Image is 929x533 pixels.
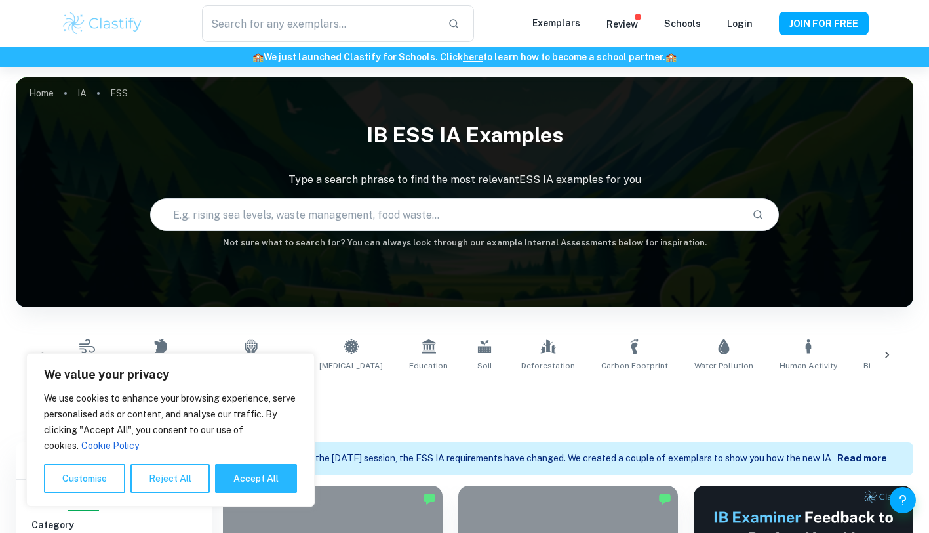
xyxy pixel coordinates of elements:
[16,442,212,479] h6: Filter exemplars
[256,452,837,466] p: Starting from the [DATE] session, the ESS IA requirements have changed. We created a couple of ex...
[61,11,144,37] img: Clastify logo
[252,52,264,62] span: 🏫
[16,172,913,188] p: Type a search phrase to find the most relevant ESS IA examples for you
[44,464,125,493] button: Customise
[694,360,753,372] span: Water Pollution
[26,353,315,507] div: We value your privacy
[532,16,580,30] p: Exemplars
[863,360,909,372] span: Biodiversity
[601,360,668,372] span: Carbon Footprint
[110,86,128,100] p: ESS
[16,236,913,249] h6: Not sure what to search for? You can always look through our example Internal Assessments below f...
[202,5,437,42] input: Search for any exemplars...
[319,360,383,372] span: [MEDICAL_DATA]
[77,84,87,102] a: IA
[606,17,638,32] p: Review
[463,52,483,62] a: here
[409,360,448,372] span: Education
[665,52,677,62] span: 🏫
[16,114,913,156] h1: IB ESS IA examples
[890,487,916,513] button: Help and Feedback
[130,464,210,493] button: Reject All
[658,492,671,505] img: Marked
[664,18,701,29] a: Schools
[29,84,54,102] a: Home
[44,391,297,454] p: We use cookies to enhance your browsing experience, serve personalised ads or content, and analys...
[477,360,492,372] span: Soil
[60,387,868,411] h1: All ESS IA Examples
[521,360,575,372] span: Deforestation
[727,18,753,29] a: Login
[747,203,769,226] button: Search
[779,12,869,35] button: JOIN FOR FREE
[215,464,297,493] button: Accept All
[837,453,887,463] b: Read more
[780,360,837,372] span: Human Activity
[44,367,297,383] p: We value your privacy
[151,196,741,233] input: E.g. rising sea levels, waste management, food waste...
[423,492,436,505] img: Marked
[3,50,926,64] h6: We just launched Clastify for Schools. Click to learn how to become a school partner.
[31,518,197,532] h6: Category
[81,440,140,452] a: Cookie Policy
